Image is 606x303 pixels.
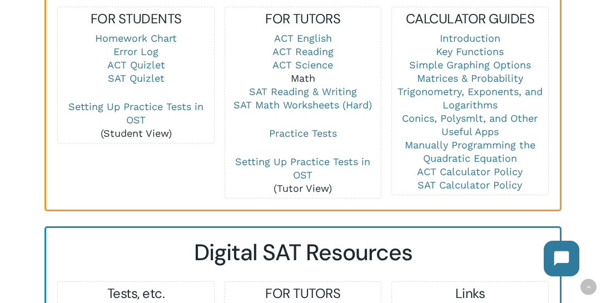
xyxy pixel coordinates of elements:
[57,239,549,266] h2: Digital SAT Resources
[440,32,500,44] a: Introduction
[95,32,177,44] a: Homework Chart
[225,285,381,302] h5: FOR TUTORS
[436,46,504,57] a: Key Functions
[417,166,523,177] a: ACT Calculator Policy
[417,72,523,84] a: Matrices & Probability
[418,179,522,191] a: SAT Calculator Policy
[249,86,357,97] a: SAT Reading & Writing
[58,100,213,140] p: (Student View)
[235,156,370,181] a: Setting Up Practice Tests in OST
[234,99,372,111] a: SAT Math Worksheets (Hard)
[392,285,548,302] h5: Links
[58,10,213,28] h5: FOR STUDENTS
[405,139,535,164] a: Manually Programming the Quadratic Equation
[107,59,165,71] a: ACT Quizlet
[68,101,203,126] a: Setting Up Practice Tests in OST
[272,59,333,71] a: ACT Science
[274,32,332,44] a: ACT English
[409,59,531,71] a: Simple Graphing Options
[533,230,590,287] iframe: Chatbot
[402,112,538,137] a: Conics, Polysmlt, and Other Useful Apps
[113,46,158,57] a: Error Log
[398,86,543,111] a: Trigonometry, Exponents, and Logarithms
[272,46,334,57] a: ACT Reading
[225,10,381,28] h5: FOR TUTORS
[225,155,381,195] p: (Tutor View)
[269,127,337,139] a: Practice Tests
[291,72,315,84] a: Math
[58,285,213,302] h5: Tests, etc.
[392,10,548,28] h5: CALCULATOR GUIDES
[108,72,165,84] a: SAT Quizlet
